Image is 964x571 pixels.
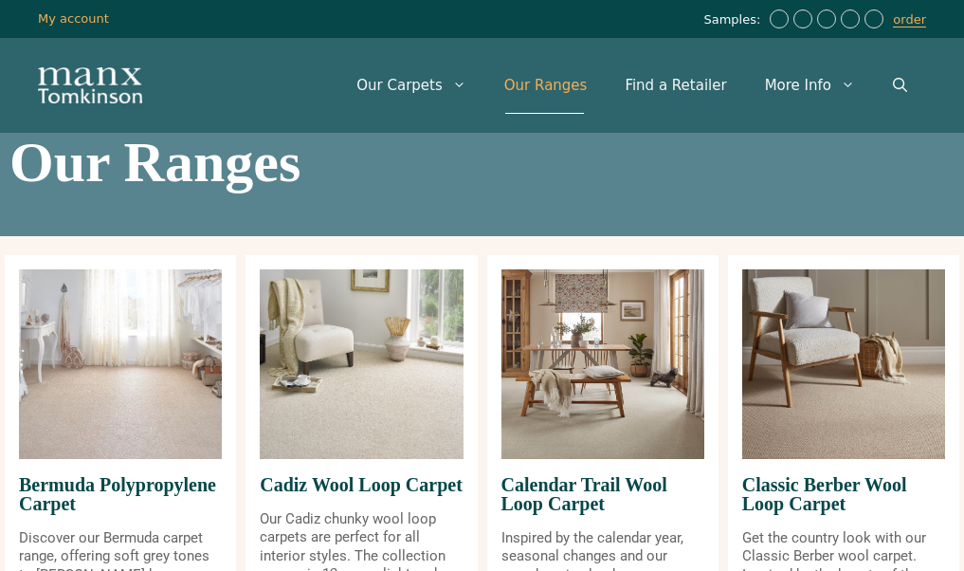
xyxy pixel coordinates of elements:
[337,57,485,114] a: Our Carpets
[38,11,109,26] a: My account
[38,67,142,103] img: Manx Tomkinson
[742,269,945,459] img: Classic Berber Wool Loop Carpet
[746,57,874,114] a: More Info
[893,12,926,28] a: order
[9,134,955,191] h1: Our Ranges
[260,269,463,459] img: Cadiz Wool Loop Carpet
[485,57,607,114] a: Our Ranges
[874,57,926,114] a: Open Search Bar
[501,269,704,459] img: Calendar Trail Wool Loop Carpet
[742,459,945,529] span: Classic Berber Wool Loop Carpet
[19,269,222,459] img: Bermuda Polypropylene Carpet
[606,57,745,114] a: Find a Retailer
[260,459,463,510] span: Cadiz Wool Loop Carpet
[703,12,765,28] span: Samples:
[501,459,704,529] span: Calendar Trail Wool Loop Carpet
[19,459,222,529] span: Bermuda Polypropylene Carpet
[337,57,926,114] nav: Primary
